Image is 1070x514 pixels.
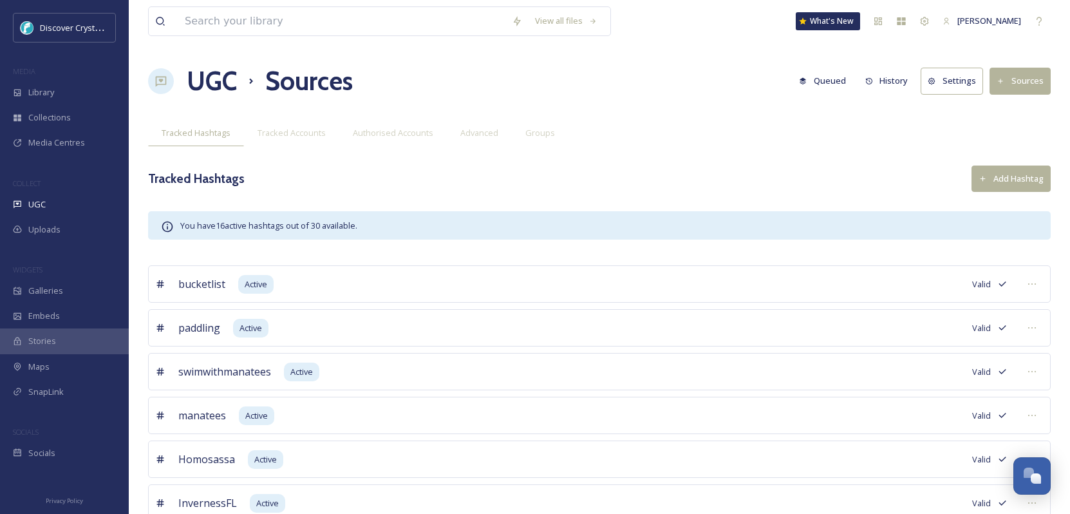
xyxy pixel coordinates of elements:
[529,8,604,33] a: View all files
[28,310,60,322] span: Embeds
[28,386,64,398] span: SnapLink
[265,62,353,100] h1: Sources
[178,364,271,379] span: swimwithmanatees
[460,127,498,139] span: Advanced
[793,68,859,93] a: Queued
[859,68,915,93] button: History
[28,198,46,211] span: UGC
[921,68,990,94] a: Settings
[13,265,42,274] span: WIDGETS
[921,68,983,94] button: Settings
[245,410,268,422] span: Active
[13,178,41,188] span: COLLECT
[1013,457,1051,495] button: Open Chat
[258,127,326,139] span: Tracked Accounts
[187,62,237,100] a: UGC
[936,8,1028,33] a: [PERSON_NAME]
[162,127,230,139] span: Tracked Hashtags
[178,452,235,467] span: Homosassa
[178,276,225,292] span: bucketlist
[793,68,852,93] button: Queued
[28,224,61,236] span: Uploads
[245,278,267,290] span: Active
[178,495,237,511] span: InvernessFL
[971,166,1051,192] button: Add Hashtag
[40,21,168,33] span: Discover Crystal River [US_STATE]
[148,169,245,188] h3: Tracked Hashtags
[28,137,85,149] span: Media Centres
[353,127,433,139] span: Authorised Accounts
[525,127,555,139] span: Groups
[256,497,279,509] span: Active
[957,15,1021,26] span: [PERSON_NAME]
[178,7,505,35] input: Search your library
[28,361,50,373] span: Maps
[254,453,277,466] span: Active
[46,497,83,505] span: Privacy Policy
[972,322,991,334] span: Valid
[972,366,991,378] span: Valid
[178,320,220,336] span: paddling
[972,497,991,509] span: Valid
[21,21,33,34] img: download.jpeg
[13,66,35,76] span: MEDIA
[28,285,63,297] span: Galleries
[972,410,991,422] span: Valid
[239,322,262,334] span: Active
[796,12,860,30] a: What's New
[180,220,357,231] span: You have 16 active hashtags out of 30 available.
[13,427,39,437] span: SOCIALS
[28,111,71,124] span: Collections
[972,278,991,290] span: Valid
[28,447,55,459] span: Socials
[290,366,313,378] span: Active
[972,453,991,466] span: Valid
[859,68,921,93] a: History
[178,408,226,423] span: manatees
[46,492,83,508] a: Privacy Policy
[990,68,1051,94] button: Sources
[28,86,54,99] span: Library
[28,335,56,347] span: Stories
